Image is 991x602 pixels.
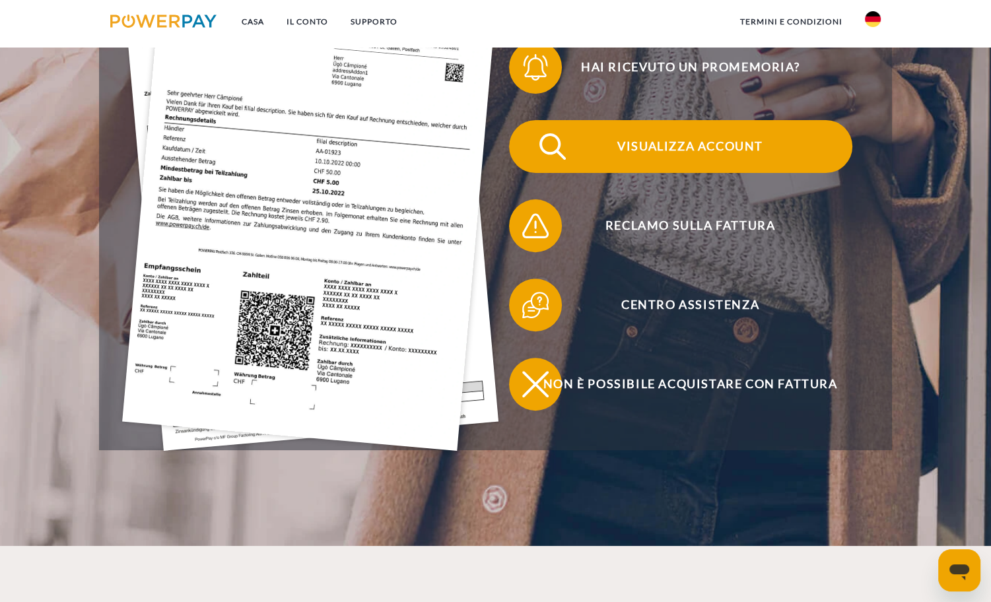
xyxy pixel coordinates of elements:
[581,59,800,74] font: Hai ricevuto un promemoria?
[865,11,881,27] img: di
[519,51,552,84] img: qb_bell.svg
[509,279,852,331] button: Centro assistenza
[543,376,838,391] font: Non è possibile acquistare con fattura
[339,10,409,34] a: SUPPORTO
[729,10,854,34] a: Termini e Condizioni
[740,17,842,26] font: Termini e Condizioni
[621,297,759,312] font: Centro assistenza
[519,368,552,401] img: qb_close.svg
[509,120,852,173] button: Visualizza account
[617,139,763,153] font: Visualizza account
[242,17,264,26] font: Casa
[938,549,980,591] iframe: Pulsante per aprire la finestra di messaggistica
[230,10,275,34] a: Casa
[519,209,552,242] img: qb_warning.svg
[536,130,569,163] img: qb_search.svg
[519,288,552,321] img: qb_help.svg
[509,358,852,411] button: Non è possibile acquistare con fattura
[509,199,852,252] button: Reclamo sulla fattura
[351,17,397,26] font: SUPPORTO
[605,218,776,232] font: Reclamo sulla fattura
[275,10,339,34] a: IL CONTO
[110,15,217,28] img: logo-powerpay.svg
[509,41,852,94] button: Hai ricevuto un promemoria?
[287,17,328,26] font: IL CONTO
